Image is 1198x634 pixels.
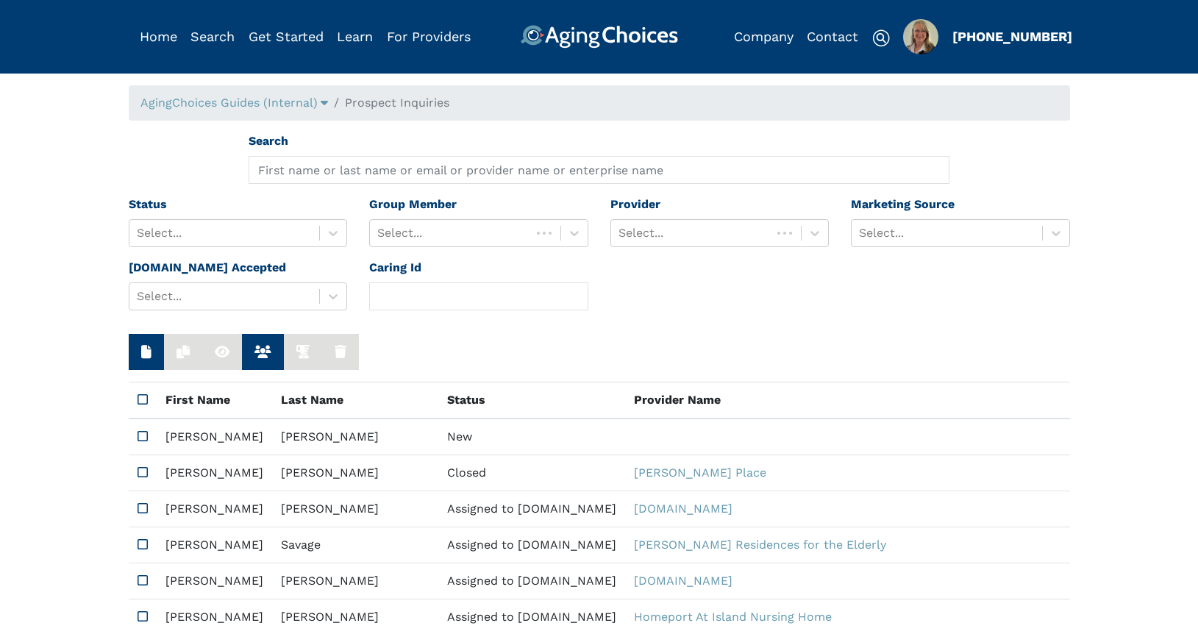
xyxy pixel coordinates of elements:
[345,96,449,110] span: Prospect Inquiries
[625,382,1083,419] th: Provider Name
[634,538,886,552] a: [PERSON_NAME] Residences for the Elderly
[369,196,457,213] label: Group Member
[337,29,373,44] a: Learn
[242,334,284,370] button: View Members
[438,455,625,491] td: Closed
[272,418,438,455] td: [PERSON_NAME]
[520,25,677,49] img: AgingChoices
[634,610,832,624] a: Homeport At Island Nursing Home
[202,334,242,370] button: View
[634,574,732,588] a: [DOMAIN_NAME]
[272,527,438,563] td: Savage
[952,29,1072,44] a: [PHONE_NUMBER]
[634,466,766,480] a: [PERSON_NAME] Place
[157,382,272,419] th: First Name
[157,563,272,599] td: [PERSON_NAME]
[272,455,438,491] td: [PERSON_NAME]
[129,196,167,213] label: Status
[140,96,318,110] span: AgingChoices Guides (Internal)
[734,29,794,44] a: Company
[129,259,286,277] label: [DOMAIN_NAME] Accepted
[438,563,625,599] td: Assigned to [DOMAIN_NAME]
[157,527,272,563] td: [PERSON_NAME]
[129,334,164,370] button: New
[157,455,272,491] td: [PERSON_NAME]
[438,382,625,419] th: Status
[807,29,858,44] a: Contact
[164,334,202,370] button: Duplicate
[249,29,324,44] a: Get Started
[903,19,938,54] img: 0d6ac745-f77c-4484-9392-b54ca61ede62.jpg
[369,259,421,277] label: Caring Id
[903,19,938,54] div: Popover trigger
[872,29,890,47] img: search-icon.svg
[284,334,322,370] button: Run Integrations
[851,196,955,213] label: Marketing Source
[140,94,328,112] div: Popover trigger
[140,96,328,110] a: AgingChoices Guides (Internal)
[610,196,660,213] label: Provider
[387,29,471,44] a: For Providers
[272,563,438,599] td: [PERSON_NAME]
[438,527,625,563] td: Assigned to [DOMAIN_NAME]
[634,502,732,516] a: [DOMAIN_NAME]
[272,491,438,527] td: [PERSON_NAME]
[140,29,177,44] a: Home
[129,85,1070,121] nav: breadcrumb
[272,382,438,419] th: Last Name
[322,334,359,370] button: Delete
[157,491,272,527] td: [PERSON_NAME]
[438,418,625,455] td: New
[190,29,235,44] a: Search
[190,25,235,49] div: Popover trigger
[249,132,288,150] label: Search
[249,156,949,184] input: First name or last name or email or provider name or enterprise name
[157,418,272,455] td: [PERSON_NAME]
[438,491,625,527] td: Assigned to [DOMAIN_NAME]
